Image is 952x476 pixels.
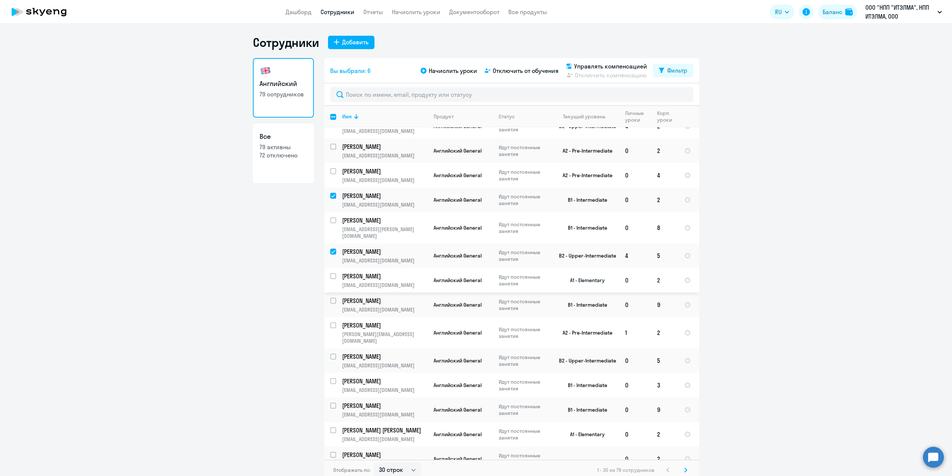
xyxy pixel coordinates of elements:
[556,113,619,120] div: Текущий уровень
[653,64,693,77] button: Фильтр
[342,143,427,151] a: [PERSON_NAME]
[651,373,678,397] td: 3
[619,317,651,348] td: 1
[818,4,857,19] button: Балансbalance
[434,382,482,389] span: Английский General
[499,221,550,234] p: Идут постоянные занятия
[429,66,477,75] span: Начислить уроки
[342,216,426,224] p: [PERSON_NAME]
[342,272,427,280] a: [PERSON_NAME]
[260,151,307,159] p: 72 отключено
[499,169,550,182] p: Идут постоянные занятия
[253,124,314,183] a: Все79 активны72 отключено
[862,3,946,21] button: ООО "НПП "ИТЭЛМА", НПП ИТЭЛМА, ООО
[342,226,427,239] p: [EMAIL_ADDRESS][PERSON_NAME][DOMAIN_NAME]
[286,8,312,16] a: Дашборд
[328,36,374,49] button: Добавить
[434,147,482,154] span: Английский General
[651,163,678,188] td: 4
[865,3,935,21] p: ООО "НПП "ИТЭЛМА", НПП ИТЭЛМА, ООО
[434,406,482,413] span: Английский General
[342,331,427,344] p: [PERSON_NAME][EMAIL_ADDRESS][DOMAIN_NAME]
[342,128,427,134] p: [EMAIL_ADDRESS][DOMAIN_NAME]
[342,143,426,151] p: [PERSON_NAME]
[434,329,482,336] span: Английский General
[550,268,619,293] td: A1 - Elementary
[597,467,654,473] span: 1 - 30 из 79 сотрудников
[342,216,427,224] a: [PERSON_NAME]
[651,422,678,447] td: 2
[625,110,651,123] div: Личные уроки
[619,373,651,397] td: 0
[550,317,619,348] td: A2 - Pre-Intermediate
[342,282,427,288] p: [EMAIL_ADDRESS][DOMAIN_NAME]
[499,326,550,339] p: Идут постоянные занятия
[619,212,651,243] td: 0
[330,66,371,75] span: Вы выбрали: 6
[550,188,619,212] td: B1 - Intermediate
[342,247,427,256] a: [PERSON_NAME]
[434,197,482,203] span: Английский General
[574,62,647,71] span: Управлять компенсацией
[342,451,426,459] p: [PERSON_NAME]
[499,354,550,367] p: Идут постоянные занятия
[508,8,547,16] a: Все продукты
[342,377,426,385] p: [PERSON_NAME]
[434,301,482,308] span: Английский General
[342,411,427,418] p: [EMAIL_ADDRESS][DOMAIN_NAME]
[499,249,550,262] p: Идут постоянные занятия
[342,377,427,385] a: [PERSON_NAME]
[363,8,383,16] a: Отчеты
[499,274,550,287] p: Идут постоянные занятия
[434,224,482,231] span: Английский General
[342,402,426,410] p: [PERSON_NAME]
[434,456,482,462] span: Английский General
[651,243,678,268] td: 5
[499,144,550,157] p: Идут постоянные занятия
[434,113,454,120] div: Продукт
[619,188,651,212] td: 0
[550,243,619,268] td: B2 - Upper-Intermediate
[823,7,842,16] div: Баланс
[333,467,371,473] span: Отображать по:
[550,163,619,188] td: A2 - Pre-Intermediate
[342,192,426,200] p: [PERSON_NAME]
[342,201,427,208] p: [EMAIL_ADDRESS][DOMAIN_NAME]
[260,90,307,98] p: 79 сотрудников
[342,247,426,256] p: [PERSON_NAME]
[493,66,559,75] span: Отключить от обучения
[619,268,651,293] td: 0
[651,268,678,293] td: 2
[392,8,440,16] a: Начислить уроки
[342,436,427,443] p: [EMAIL_ADDRESS][DOMAIN_NAME]
[434,172,482,179] span: Английский General
[434,252,482,259] span: Английский General
[499,193,550,207] p: Идут постоянные занятия
[499,378,550,392] p: Идут постоянные занятия
[342,257,427,264] p: [EMAIL_ADDRESS][DOMAIN_NAME]
[651,397,678,422] td: 9
[770,4,794,19] button: RU
[260,143,307,151] p: 79 активны
[550,422,619,447] td: A1 - Elementary
[260,79,307,89] h3: Английский
[330,87,693,102] input: Поиск по имени, email, продукту или статусу
[550,138,619,163] td: A2 - Pre-Intermediate
[499,428,550,441] p: Идут постоянные занятия
[342,113,352,120] div: Имя
[550,212,619,243] td: B1 - Intermediate
[499,403,550,416] p: Идут постоянные занятия
[619,348,651,373] td: 0
[342,321,427,329] a: [PERSON_NAME]
[499,113,550,120] div: Статус
[449,8,499,16] a: Документооборот
[434,113,492,120] div: Продукт
[342,167,427,175] a: [PERSON_NAME]
[342,362,427,369] p: [EMAIL_ADDRESS][DOMAIN_NAME]
[499,298,550,312] p: Идут постоянные занятия
[563,113,605,120] div: Текущий уровень
[651,348,678,373] td: 5
[253,35,319,50] h1: Сотрудники
[775,7,782,16] span: RU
